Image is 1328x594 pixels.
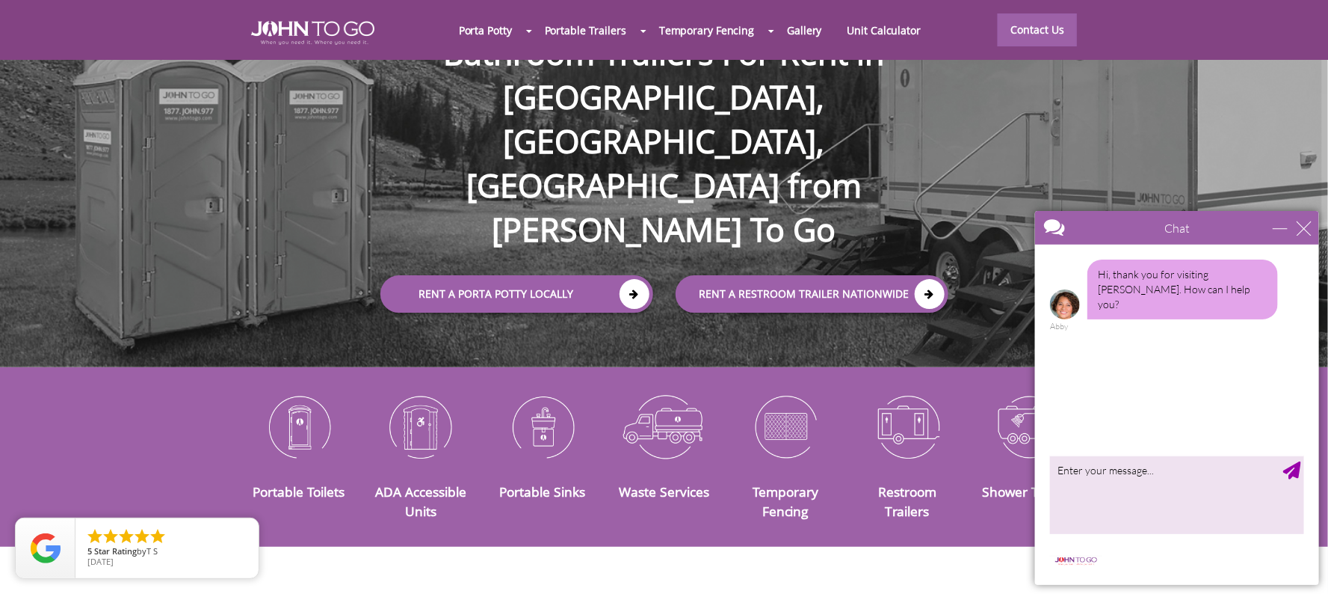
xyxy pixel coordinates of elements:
a: Contact Us [998,13,1077,46]
a: ADA Accessible Units [375,483,466,520]
a: Gallery [774,14,834,46]
img: ADA-Accessible-Units-icon_N.png [371,388,470,465]
img: Restroom-Trailers-icon_N.png [858,388,957,465]
iframe: Live Chat Box [1026,202,1328,594]
img: Shower-Trailers-icon_N.png [980,388,1079,465]
li:  [102,527,120,545]
a: Temporary Fencing [753,483,818,520]
li:  [149,527,167,545]
span: by [87,547,247,557]
a: Shower Trailers [982,483,1075,500]
img: Portable-Sinks-icon_N.png [492,388,592,465]
span: [DATE] [87,556,114,567]
img: Portable-Toilets-icon_N.png [250,388,349,465]
li:  [86,527,104,545]
img: Review Rating [31,533,61,563]
a: Portable Trailers [532,14,639,46]
img: Waste-Services-icon_N.png [614,388,714,465]
a: Portable Toilets [253,483,345,500]
a: Portable Sinks [499,483,585,500]
a: Unit Calculator [835,14,934,46]
a: rent a RESTROOM TRAILER Nationwide [676,276,948,313]
a: Temporary Fencing [646,14,767,46]
span: T S [146,545,158,557]
img: Temporary-Fencing-cion_N.png [736,388,836,465]
a: Restroom Trailers [878,483,936,520]
a: Rent a Porta Potty Locally [380,276,653,313]
span: Star Rating [94,545,137,557]
a: Waste Services [619,483,709,500]
span: 5 [87,545,92,557]
a: Porta Potty [446,14,525,46]
img: JOHN to go [251,21,374,45]
li:  [117,527,135,545]
li:  [133,527,151,545]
